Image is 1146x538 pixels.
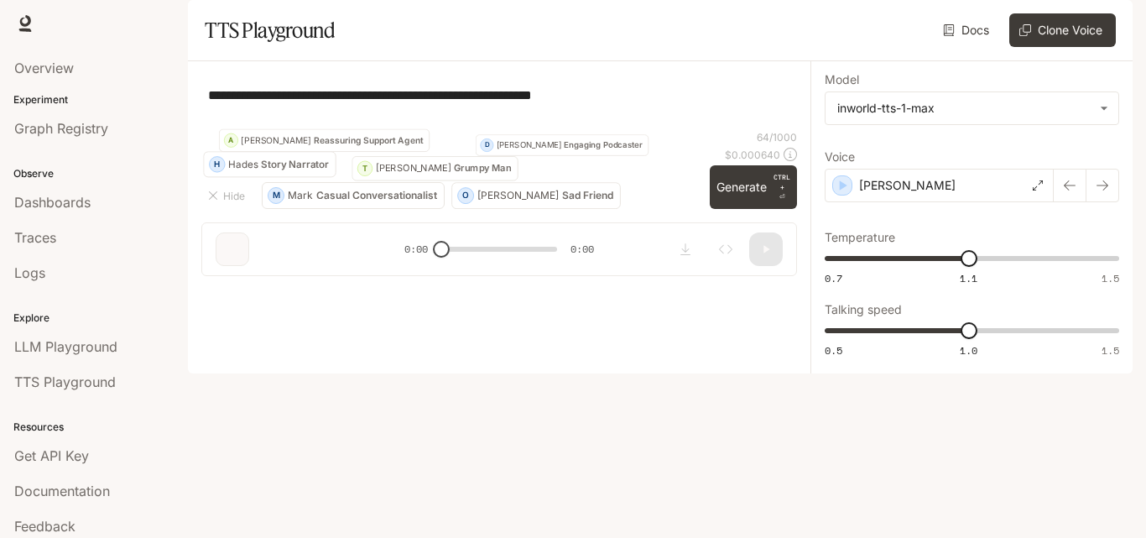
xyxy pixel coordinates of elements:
p: Reassuring Support Agent [314,136,423,144]
button: GenerateCTRL +⏎ [710,165,797,209]
span: 1.5 [1102,271,1119,285]
p: Hades [228,159,258,170]
div: inworld-tts-1-max [837,100,1091,117]
span: 0.5 [825,343,842,358]
span: 1.1 [960,271,977,285]
p: Voice [825,151,855,163]
p: [PERSON_NAME] [376,164,451,173]
h1: TTS Playground [205,13,335,47]
p: [PERSON_NAME] [497,141,562,149]
p: ⏎ [774,172,790,202]
p: [PERSON_NAME] [241,136,310,144]
p: Model [825,74,859,86]
div: inworld-tts-1-max [826,92,1118,124]
p: Casual Conversationalist [316,191,437,201]
p: Engaging Podcaster [564,141,643,149]
div: O [458,182,473,209]
span: 1.5 [1102,343,1119,358]
span: 1.0 [960,343,977,358]
p: Talking speed [825,304,902,316]
p: Story Narrator [261,159,329,170]
p: Grumpy Man [454,164,511,173]
button: Hide [201,182,255,209]
span: 0.7 [825,271,842,285]
div: H [210,151,224,177]
div: T [358,156,372,181]
p: [PERSON_NAME] [859,177,956,194]
p: Temperature [825,232,895,243]
a: Docs [940,13,996,47]
button: HHadesStory Narrator [203,151,336,177]
button: Clone Voice [1009,13,1116,47]
button: MMarkCasual Conversationalist [262,182,445,209]
p: 64 / 1000 [757,130,797,144]
p: $ 0.000640 [725,148,780,162]
button: T[PERSON_NAME]Grumpy Man [352,156,518,181]
div: M [268,182,284,209]
p: Mark [288,191,313,201]
p: Sad Friend [562,191,613,201]
div: A [225,129,237,152]
button: O[PERSON_NAME]Sad Friend [451,182,621,209]
button: D[PERSON_NAME]Engaging Podcaster [476,134,649,156]
p: CTRL + [774,172,790,192]
div: D [481,134,492,156]
button: A[PERSON_NAME]Reassuring Support Agent [219,129,430,152]
p: [PERSON_NAME] [477,191,559,201]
